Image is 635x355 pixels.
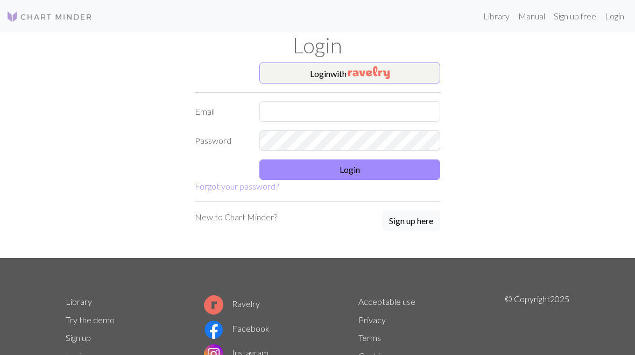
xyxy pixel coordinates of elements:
a: Try the demo [66,315,115,325]
a: Manual [514,5,549,27]
button: Loginwith [259,62,440,84]
a: Terms [358,332,381,343]
a: Forgot your password? [195,181,279,191]
a: Login [601,5,629,27]
a: Library [479,5,514,27]
p: New to Chart Minder? [195,211,277,224]
a: Acceptable use [358,296,415,307]
img: Facebook logo [204,320,223,339]
a: Facebook [204,323,270,333]
img: Ravelry logo [204,295,223,315]
button: Sign up here [382,211,440,231]
a: Sign up [66,332,91,343]
a: Sign up free [549,5,601,27]
button: Login [259,159,440,180]
img: Logo [6,10,93,23]
a: Sign up here [382,211,440,232]
h1: Login [59,32,576,58]
label: Password [188,130,253,151]
a: Privacy [358,315,386,325]
label: Email [188,101,253,122]
a: Library [66,296,92,307]
a: Ravelry [204,298,260,309]
img: Ravelry [348,66,390,79]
